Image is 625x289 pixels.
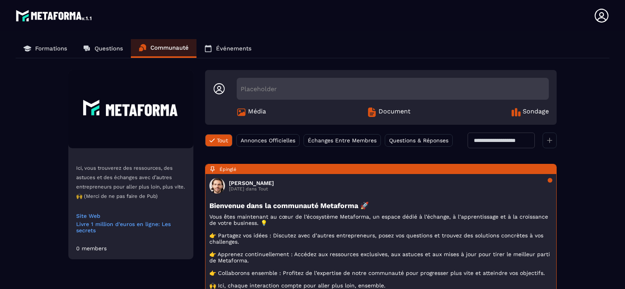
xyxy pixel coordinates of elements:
span: Échanges Entre Membres [308,137,377,144]
p: Formations [35,45,67,52]
span: Tout [217,137,228,144]
a: Site Web [76,213,186,219]
p: Événements [216,45,252,52]
a: Formations [16,39,75,58]
a: Livre 1 million d'euros en ligne: Les secrets [76,221,186,233]
a: Événements [196,39,259,58]
h3: [PERSON_NAME] [229,180,274,186]
p: [DATE] dans Tout [229,186,274,192]
a: Questions [75,39,131,58]
img: Community background [68,70,193,148]
span: Sondage [523,108,549,117]
p: Ici, vous trouverez des ressources, des astuces et des échanges avec d’autres entrepreneurs pour ... [76,163,186,201]
span: Épinglé [220,167,236,172]
span: Annonces Officielles [241,137,295,144]
div: Placeholder [237,78,549,100]
a: Communauté [131,39,196,58]
h3: Bienvenue dans la communauté Metaforma 🚀 [209,201,552,210]
span: Document [379,108,411,117]
img: logo [16,8,93,23]
p: Questions [95,45,123,52]
p: Communauté [150,44,189,51]
span: Questions & Réponses [389,137,448,144]
div: 0 members [76,245,107,251]
span: Média [248,108,266,117]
